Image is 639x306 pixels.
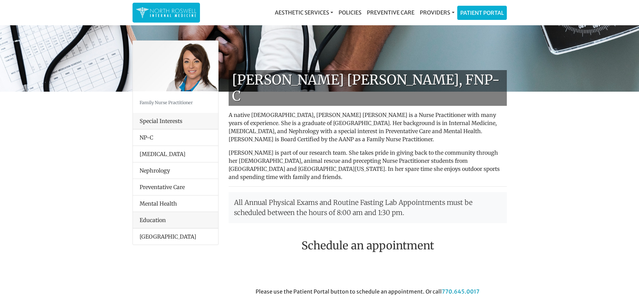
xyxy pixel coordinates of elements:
[458,6,506,20] a: Patient Portal
[229,239,507,252] h2: Schedule an appointment
[133,179,218,195] li: Preventative Care
[229,70,507,106] h1: [PERSON_NAME] [PERSON_NAME], FNP-C
[133,113,218,129] div: Special Interests
[133,162,218,179] li: Nephrology
[133,228,218,245] li: [GEOGRAPHIC_DATA]
[133,146,218,162] li: [MEDICAL_DATA]
[417,6,457,19] a: Providers
[133,212,218,228] div: Education
[229,192,507,223] p: All Annual Physical Exams and Routine Fasting Lab Appointments must be scheduled between the hour...
[336,6,364,19] a: Policies
[229,149,507,181] p: [PERSON_NAME] is part of our research team. She takes pride in giving back to the community throu...
[133,195,218,212] li: Mental Health
[364,6,417,19] a: Preventive Care
[442,288,480,295] a: 770.645.0017
[133,41,218,91] img: Keela Weeks Leger, FNP-C
[140,100,193,105] small: Family Nurse Practitioner
[136,6,197,19] img: North Roswell Internal Medicine
[229,111,507,143] p: A native [DEMOGRAPHIC_DATA], [PERSON_NAME] [PERSON_NAME] is a Nurse Practitioner with many years ...
[272,6,336,19] a: Aesthetic Services
[133,129,218,146] li: NP-C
